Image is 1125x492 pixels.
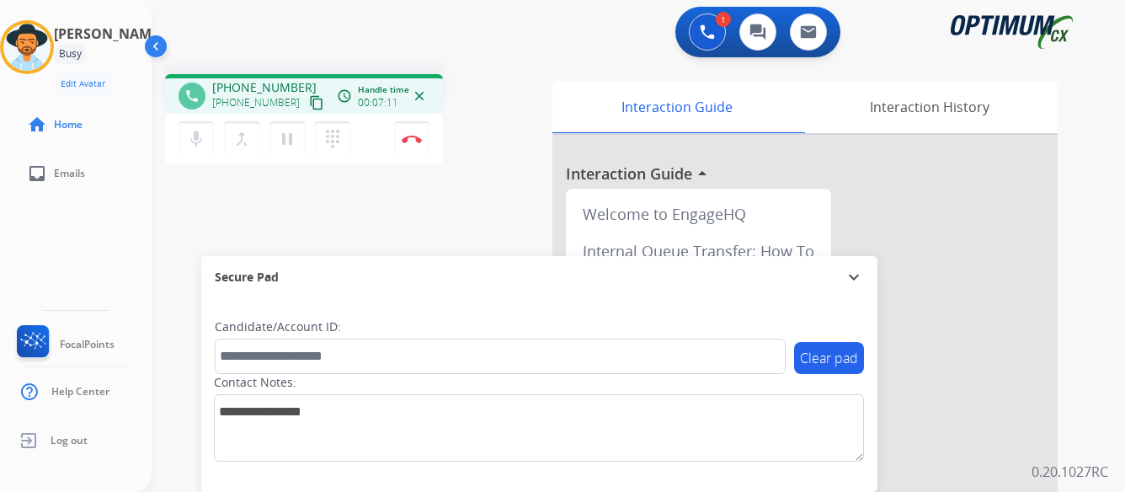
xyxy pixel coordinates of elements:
[54,118,83,131] span: Home
[358,96,398,110] span: 00:07:11
[337,88,352,104] mat-icon: access_time
[51,434,88,447] span: Log out
[1032,462,1108,482] p: 0.20.1027RC
[402,135,422,143] img: control
[184,88,200,104] mat-icon: phone
[54,167,85,180] span: Emails
[60,338,115,351] span: FocalPoints
[573,195,824,233] div: Welcome to EngageHQ
[309,95,324,110] mat-icon: content_copy
[54,44,87,64] div: Busy
[27,115,47,135] mat-icon: home
[844,267,864,287] mat-icon: expand_more
[794,342,864,374] button: Clear pad
[215,269,279,286] span: Secure Pad
[54,74,112,94] button: Edit Avatar
[212,96,300,110] span: [PHONE_NUMBER]
[277,129,297,149] mat-icon: pause
[412,88,427,104] mat-icon: close
[51,385,109,398] span: Help Center
[552,81,801,133] div: Interaction Guide
[27,163,47,184] mat-icon: inbox
[13,325,115,364] a: FocalPoints
[186,129,206,149] mat-icon: mic
[358,83,409,96] span: Handle time
[214,374,296,391] label: Contact Notes:
[54,24,163,44] h3: [PERSON_NAME]
[215,318,341,335] label: Candidate/Account ID:
[573,233,824,270] div: Internal Queue Transfer: How To
[212,79,317,96] span: [PHONE_NUMBER]
[801,81,1058,133] div: Interaction History
[323,129,343,149] mat-icon: dialpad
[3,24,51,71] img: avatar
[232,129,252,149] mat-icon: merge_type
[716,12,731,27] div: 1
